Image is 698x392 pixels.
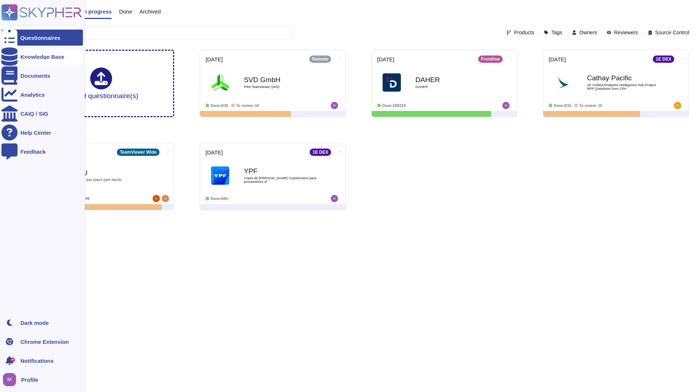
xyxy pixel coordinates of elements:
img: user [162,195,169,202]
img: Logo [554,73,572,92]
a: Knowledge Base [1,49,83,65]
span: Owners [579,30,597,35]
span: In progress [82,9,112,14]
span: Copia de [PERSON_NAME] Cuestionario para proveedores vf [244,176,317,183]
span: Reviewers [614,30,638,35]
b: Cathay Pacific [587,74,660,81]
a: Help Center [1,124,83,141]
a: Feedback [1,143,83,160]
a: Chrome Extension [1,334,83,350]
span: Done: 0/15 [554,104,571,108]
div: Analytics [20,92,45,97]
div: Chrome Extension [20,339,69,345]
a: Questionnaires [1,30,83,46]
div: Frontline [478,55,503,63]
a: Analytics [1,87,83,103]
span: Clausier SSI CHUT GHT HGTO [72,178,145,182]
div: 1E DEX [310,149,331,156]
span: To review: 10 [236,104,259,108]
img: user [331,102,338,109]
span: [DATE] [206,150,223,155]
span: [DATE] [549,57,566,62]
div: Knowledge Base [20,54,64,59]
img: Logo [211,166,229,185]
b: YPF [244,168,317,174]
span: Source Control [655,30,689,35]
button: user [1,372,21,388]
div: Documents [20,73,50,78]
img: user [674,102,681,109]
div: Upload questionnaire(s) [64,68,138,99]
div: 1E DEX [653,55,674,63]
span: Profile [21,377,38,383]
span: Done: 0/61 [211,197,228,201]
div: Feedback [20,149,46,154]
span: [DATE] [377,57,394,62]
span: Products [514,30,534,35]
div: Dark mode [20,320,49,326]
div: CAIQ / SIG [20,111,48,116]
a: CAIQ / SIG [1,105,83,122]
span: [DATE] [206,57,223,62]
img: user [502,102,510,109]
span: Archived [139,9,161,14]
img: user [3,373,16,386]
div: TeamViewer Wide [117,149,160,156]
span: To review: 10 [579,104,602,108]
span: Pilot Teamviewer (003) [244,85,317,89]
input: Search by keywords [29,26,291,39]
img: Logo [383,73,401,92]
b: CHU [72,169,145,176]
img: user [153,195,160,202]
span: 1E Unified Endpoint Intelligence Hub Project RFP Questions from CPA [587,83,660,90]
a: Documents [1,68,83,84]
span: Notifications [20,358,54,364]
div: Help Center [20,130,51,135]
span: Done: 0/16 [211,104,228,108]
span: DAHER [415,85,488,89]
div: Questionnaires [20,35,60,41]
div: Remote [309,55,331,63]
div: 9+ [11,358,15,362]
span: Done: 180/219 [382,104,406,108]
span: Done [119,9,132,14]
img: user [331,195,338,202]
b: DAHER [415,76,488,83]
span: Tags [551,30,562,35]
b: SVD GmbH [244,76,317,83]
img: Logo [211,73,229,92]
